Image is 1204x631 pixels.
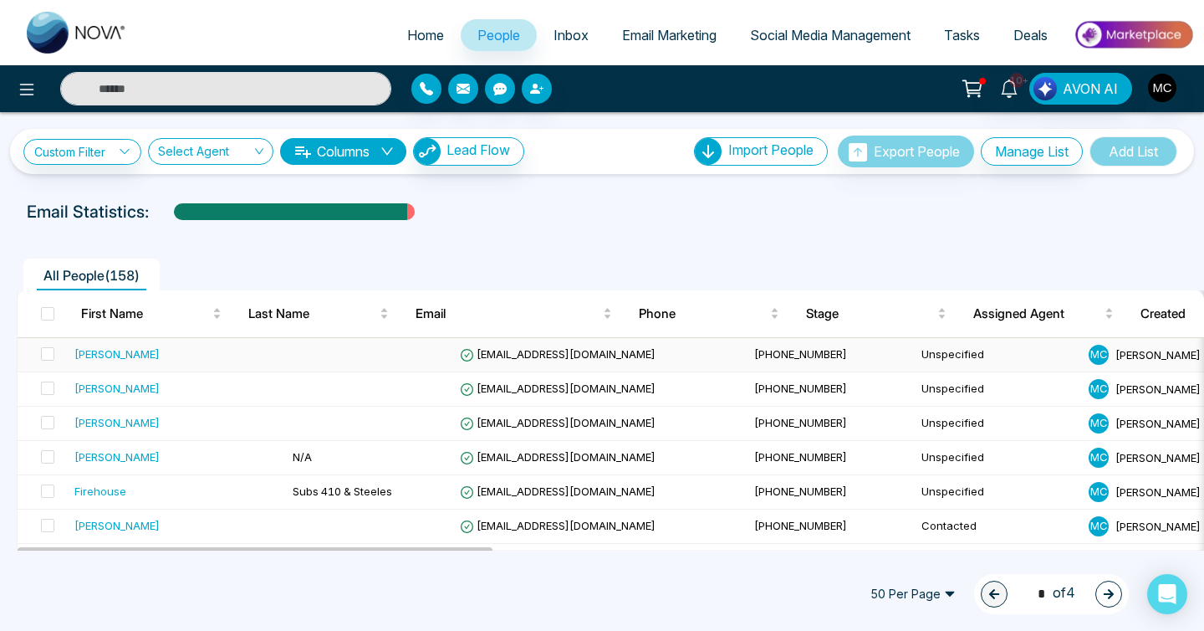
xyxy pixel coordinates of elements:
[74,517,160,534] div: [PERSON_NAME]
[1115,450,1201,464] span: [PERSON_NAME]
[1115,382,1201,395] span: [PERSON_NAME]
[639,304,767,324] span: Phone
[973,304,1101,324] span: Assigned Agent
[460,416,656,429] span: [EMAIL_ADDRESS][DOMAIN_NAME]
[460,382,656,395] span: [EMAIL_ADDRESS][DOMAIN_NAME]
[27,12,127,54] img: Nova CRM Logo
[838,136,974,167] button: Export People
[915,510,1082,544] td: Contacted
[1013,27,1048,44] span: Deals
[460,519,656,532] span: [EMAIL_ADDRESS][DOMAIN_NAME]
[1089,516,1109,536] span: M C
[1089,413,1109,433] span: M C
[477,27,520,44] span: People
[1089,448,1109,468] span: M C
[750,27,911,44] span: Social Media Management
[68,290,235,337] th: First Name
[981,137,1083,166] button: Manage List
[74,483,126,500] div: Firehouse
[1089,345,1109,365] span: M C
[989,73,1029,102] a: 10+
[1073,16,1194,54] img: Market-place.gif
[1148,74,1176,102] img: User Avatar
[402,290,625,337] th: Email
[554,27,589,44] span: Inbox
[248,304,376,324] span: Last Name
[1029,73,1132,105] button: AVON AI
[859,581,967,608] span: 50 Per Page
[293,485,392,498] span: Subs 410 & Steeles
[460,450,656,464] span: [EMAIL_ADDRESS][DOMAIN_NAME]
[625,290,793,337] th: Phone
[915,407,1082,441] td: Unspecified
[754,450,847,464] span: [PHONE_NUMBER]
[406,137,524,166] a: Lead FlowLead Flow
[74,346,160,362] div: [PERSON_NAME]
[81,304,209,324] span: First Name
[1028,582,1075,605] span: of 4
[1089,482,1109,502] span: M C
[915,544,1082,578] td: Contacted
[997,19,1064,51] a: Deals
[413,137,524,166] button: Lead Flow
[733,19,927,51] a: Social Media Management
[754,485,847,498] span: [PHONE_NUMBER]
[915,338,1082,372] td: Unspecified
[235,290,402,337] th: Last Name
[461,19,537,51] a: People
[27,199,149,224] p: Email Statistics:
[915,372,1082,407] td: Unspecified
[754,416,847,429] span: [PHONE_NUMBER]
[874,143,960,160] span: Export People
[793,290,960,337] th: Stage
[380,145,394,158] span: down
[754,519,847,532] span: [PHONE_NUMBER]
[754,347,847,361] span: [PHONE_NUMBER]
[74,449,160,465] div: [PERSON_NAME]
[390,19,461,51] a: Home
[1147,574,1187,614] div: Open Intercom Messenger
[537,19,605,51] a: Inbox
[1009,73,1024,88] span: 10+
[1115,519,1201,532] span: [PERSON_NAME]
[74,414,160,431] div: [PERSON_NAME]
[293,450,312,464] span: N/A
[407,27,444,44] span: Home
[927,19,997,51] a: Tasks
[23,139,141,165] a: Custom Filter
[460,485,656,498] span: [EMAIL_ADDRESS][DOMAIN_NAME]
[728,141,814,158] span: Import People
[944,27,980,44] span: Tasks
[416,304,599,324] span: Email
[1033,77,1057,100] img: Lead Flow
[754,382,847,395] span: [PHONE_NUMBER]
[74,380,160,397] div: [PERSON_NAME]
[1115,416,1201,429] span: [PERSON_NAME]
[1115,347,1201,361] span: [PERSON_NAME]
[622,27,717,44] span: Email Marketing
[37,267,146,284] span: All People ( 158 )
[806,304,934,324] span: Stage
[280,138,406,165] button: Columnsdown
[414,138,441,165] img: Lead Flow
[460,347,656,361] span: [EMAIL_ADDRESS][DOMAIN_NAME]
[915,475,1082,510] td: Unspecified
[960,290,1127,337] th: Assigned Agent
[605,19,733,51] a: Email Marketing
[915,441,1082,475] td: Unspecified
[446,141,510,158] span: Lead Flow
[1115,485,1201,498] span: [PERSON_NAME]
[1063,79,1118,99] span: AVON AI
[1089,379,1109,399] span: M C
